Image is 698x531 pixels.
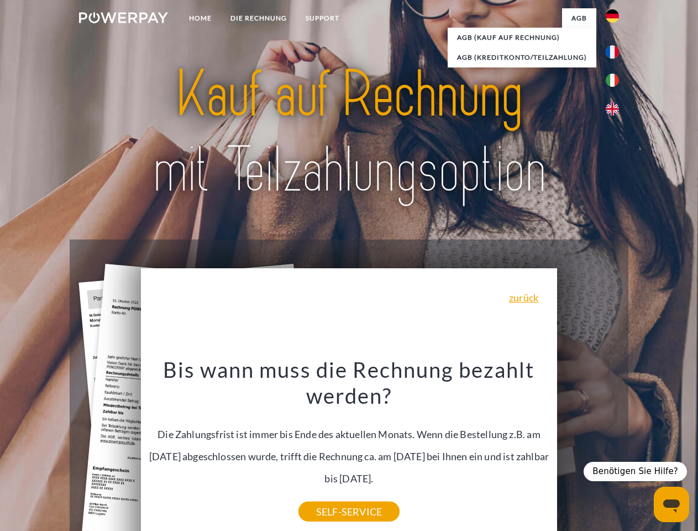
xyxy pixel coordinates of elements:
[584,462,687,481] div: Benötigen Sie Hilfe?
[606,74,619,87] img: it
[79,12,168,23] img: logo-powerpay-white.svg
[509,293,538,303] a: zurück
[448,48,596,67] a: AGB (Kreditkonto/Teilzahlung)
[106,53,592,212] img: title-powerpay_de.svg
[606,9,619,23] img: de
[606,45,619,59] img: fr
[448,28,596,48] a: AGB (Kauf auf Rechnung)
[221,8,296,28] a: DIE RECHNUNG
[148,356,551,512] div: Die Zahlungsfrist ist immer bis Ende des aktuellen Monats. Wenn die Bestellung z.B. am [DATE] abg...
[180,8,221,28] a: Home
[562,8,596,28] a: agb
[606,102,619,116] img: en
[298,502,400,522] a: SELF-SERVICE
[654,487,689,522] iframe: Schaltfläche zum Öffnen des Messaging-Fensters; Konversation läuft
[148,356,551,409] h3: Bis wann muss die Rechnung bezahlt werden?
[296,8,349,28] a: SUPPORT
